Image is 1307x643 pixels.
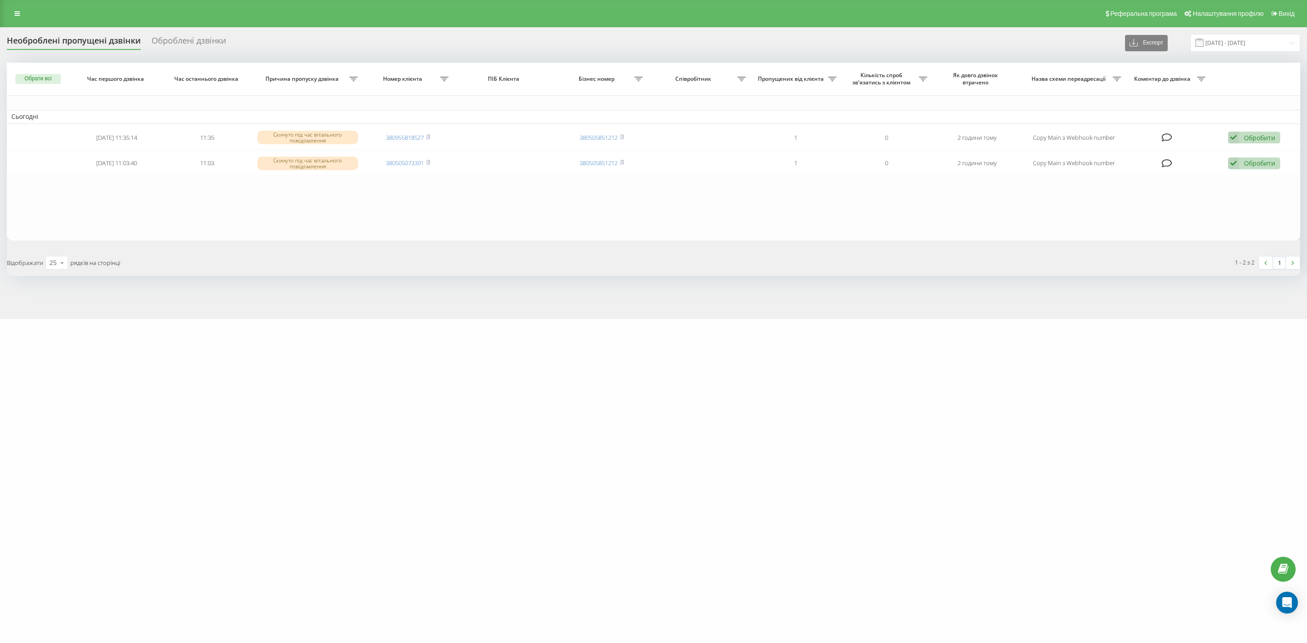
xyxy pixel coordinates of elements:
td: 0 [841,126,932,150]
td: Copy Main з Webhook number [1022,126,1125,150]
td: 1 [751,126,841,150]
span: Причина пропуску дзвінка [258,75,349,83]
a: 380505073391 [386,159,424,167]
span: Вихід [1279,10,1295,17]
div: Оброблені дзвінки [152,36,226,50]
span: Коментар до дзвінка [1130,75,1197,83]
span: ПІБ Клієнта [462,75,547,83]
div: 1 - 2 з 2 [1235,258,1254,267]
div: Обробити [1244,159,1275,167]
span: рядків на сторінці [70,259,120,267]
button: Експорт [1125,35,1168,51]
span: Кількість спроб зв'язатись з клієнтом [845,72,919,86]
span: Реферальна програма [1110,10,1177,17]
span: Назва схеми переадресації [1027,75,1112,83]
a: 380505851212 [580,133,618,142]
td: [DATE] 11:35:14 [72,126,162,150]
div: Скинуто під час вітального повідомлення [257,131,358,144]
div: Open Intercom Messenger [1276,592,1298,614]
div: Обробити [1244,133,1275,142]
td: 11:35 [162,126,253,150]
a: 1 [1273,256,1286,269]
span: Налаштування профілю [1193,10,1263,17]
td: 0 [841,151,932,175]
span: Пропущених від клієнта [755,75,829,83]
span: Бізнес номер [561,75,634,83]
span: Час останнього дзвінка [171,75,244,83]
a: 380505851212 [580,159,618,167]
td: 1 [751,151,841,175]
span: Час першого дзвінка [80,75,153,83]
span: Співробітник [652,75,737,83]
span: Номер клієнта [367,75,441,83]
span: Як довго дзвінок втрачено [940,72,1014,86]
span: Відображати [7,259,43,267]
td: Сьогодні [7,110,1300,123]
div: Скинуто під час вітального повідомлення [257,157,358,170]
div: 25 [49,258,57,267]
td: 2 години тому [932,151,1022,175]
td: 11:03 [162,151,253,175]
button: Обрати всі [15,74,61,84]
td: Copy Main з Webhook number [1022,151,1125,175]
div: Необроблені пропущені дзвінки [7,36,141,50]
a: 380955818527 [386,133,424,142]
td: 2 години тому [932,126,1022,150]
td: [DATE] 11:03:40 [72,151,162,175]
